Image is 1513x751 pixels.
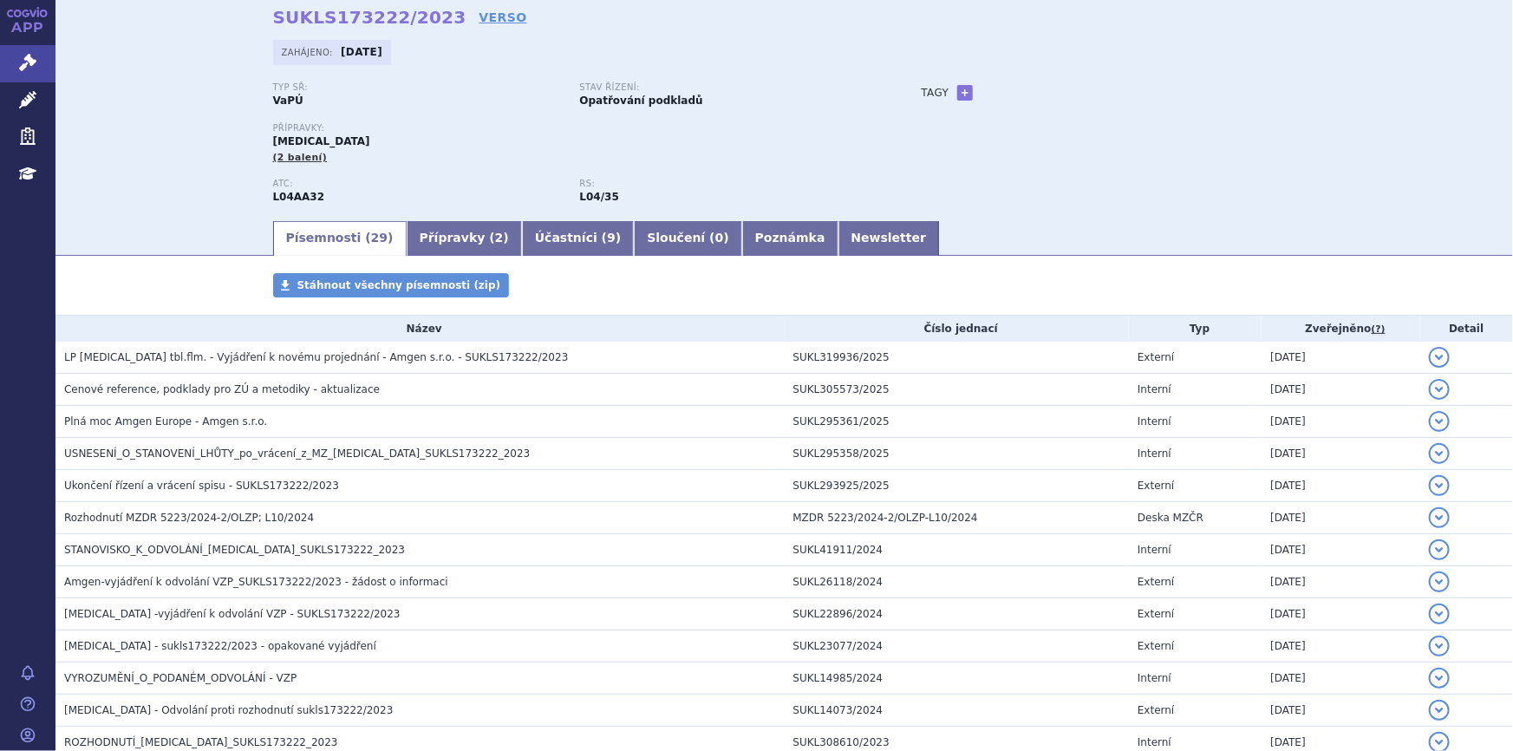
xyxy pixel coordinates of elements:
[273,191,325,203] strong: APREMILAST
[838,221,940,256] a: Newsletter
[1138,640,1174,652] span: Externí
[1262,342,1419,374] td: [DATE]
[922,82,949,103] h3: Tagy
[1138,576,1174,588] span: Externí
[1429,604,1450,624] button: detail
[1429,700,1450,721] button: detail
[1429,347,1450,368] button: detail
[407,221,522,256] a: Přípravky (2)
[1262,534,1419,566] td: [DATE]
[273,273,510,297] a: Stáhnout všechny písemnosti (zip)
[1138,480,1174,492] span: Externí
[55,316,785,342] th: Název
[64,736,338,748] span: ROZHODNUTÍ_OTEZLA_SUKLS173222_2023
[1429,507,1450,528] button: detail
[785,663,1130,695] td: SUKL14985/2024
[785,342,1130,374] td: SUKL319936/2025
[1262,630,1419,663] td: [DATE]
[1429,636,1450,656] button: detail
[1262,663,1419,695] td: [DATE]
[1138,512,1203,524] span: Deska MZČR
[580,179,870,189] p: RS:
[273,179,563,189] p: ATC:
[785,566,1130,598] td: SUKL26118/2024
[1429,668,1450,689] button: detail
[1429,571,1450,592] button: detail
[580,82,870,93] p: Stav řízení:
[64,480,339,492] span: Ukončení řízení a vrácení spisu - SUKLS173222/2023
[1138,608,1174,620] span: Externí
[273,82,563,93] p: Typ SŘ:
[273,7,466,28] strong: SUKLS173222/2023
[1429,443,1450,464] button: detail
[1262,316,1419,342] th: Zveřejněno
[1372,323,1386,336] abbr: (?)
[1138,672,1171,684] span: Interní
[479,9,526,26] a: VERSO
[715,231,724,245] span: 0
[495,231,504,245] span: 2
[785,438,1130,470] td: SUKL295358/2025
[742,221,838,256] a: Poznámka
[64,415,267,428] span: Plná moc Amgen Europe - Amgen s.r.o.
[1138,383,1171,395] span: Interní
[1138,544,1171,556] span: Interní
[1262,374,1419,406] td: [DATE]
[1262,438,1419,470] td: [DATE]
[273,95,303,107] strong: VaPÚ
[1429,539,1450,560] button: detail
[1262,566,1419,598] td: [DATE]
[64,576,448,588] span: Amgen-vyjádření k odvolání VZP_SUKLS173222/2023 - žádost o informaci
[64,512,314,524] span: Rozhodnutí MZDR 5223/2024-2/OLZP; L10/2024
[785,695,1130,727] td: SUKL14073/2024
[607,231,616,245] span: 9
[785,598,1130,630] td: SUKL22896/2024
[273,135,370,147] span: [MEDICAL_DATA]
[64,383,380,395] span: Cenové reference, podklady pro ZÚ a metodiky - aktualizace
[580,95,703,107] strong: Opatřování podkladů
[1429,379,1450,400] button: detail
[341,46,382,58] strong: [DATE]
[1138,351,1174,363] span: Externí
[580,191,619,203] strong: apremilast
[522,221,634,256] a: Účastníci (9)
[282,45,336,59] span: Zahájeno:
[64,640,376,652] span: Otezla - sukls173222/2023 - opakované vyjádření
[1138,704,1174,716] span: Externí
[1429,411,1450,432] button: detail
[634,221,741,256] a: Sloučení (0)
[1420,316,1513,342] th: Detail
[1138,447,1171,460] span: Interní
[1262,406,1419,438] td: [DATE]
[64,704,393,716] span: OTEZLA - Odvolání proti rozhodnutí sukls173222/2023
[1262,502,1419,534] td: [DATE]
[785,406,1130,438] td: SUKL295361/2025
[297,279,501,291] span: Stáhnout všechny písemnosti (zip)
[273,152,328,163] span: (2 balení)
[1138,415,1171,428] span: Interní
[1138,736,1171,748] span: Interní
[273,123,887,134] p: Přípravky:
[785,630,1130,663] td: SUKL23077/2024
[785,502,1130,534] td: MZDR 5223/2024-2/OLZP-L10/2024
[1129,316,1262,342] th: Typ
[64,544,405,556] span: STANOVISKO_K_ODVOLÁNÍ_OTEZLA_SUKLS173222_2023
[64,672,297,684] span: VYROZUMĚNÍ_O_PODANÉM_ODVOLÁNÍ - VZP
[371,231,388,245] span: 29
[273,221,407,256] a: Písemnosti (29)
[1262,695,1419,727] td: [DATE]
[785,316,1130,342] th: Číslo jednací
[64,447,530,460] span: USNESENÍ_O_STANOVENÍ_LHŮTY_po_vrácení_z_MZ_OTEZLA_SUKLS173222_2023
[64,608,401,620] span: OTEZLA -vyjádření k odvolání VZP - SUKLS173222/2023
[785,534,1130,566] td: SUKL41911/2024
[957,85,973,101] a: +
[1262,598,1419,630] td: [DATE]
[64,351,568,363] span: LP OTEZLA tbl.flm. - Vyjádření k novému projednání - Amgen s.r.o. - SUKLS173222/2023
[785,470,1130,502] td: SUKL293925/2025
[1429,475,1450,496] button: detail
[1262,470,1419,502] td: [DATE]
[785,374,1130,406] td: SUKL305573/2025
